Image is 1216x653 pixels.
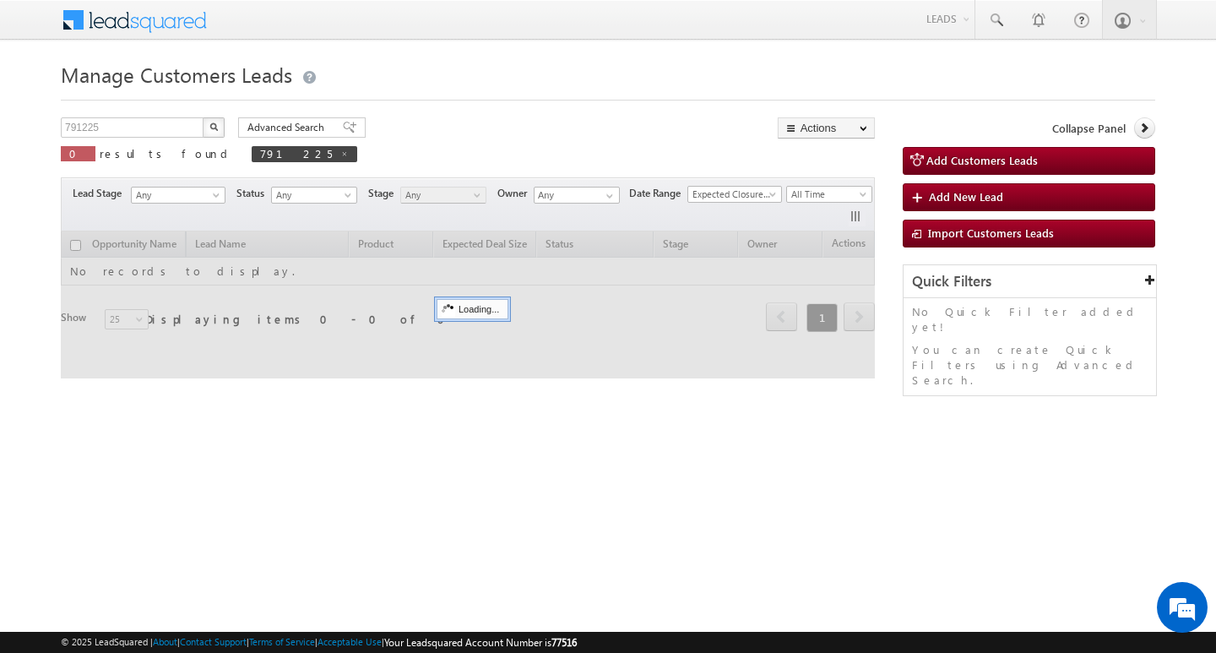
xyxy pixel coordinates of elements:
a: All Time [786,186,872,203]
a: About [153,636,177,647]
span: Import Customers Leads [928,226,1054,240]
span: Any [401,188,481,203]
span: Any [272,188,352,203]
input: Type to Search [534,187,620,204]
div: Loading... [437,299,508,319]
a: Any [131,187,225,204]
p: You can create Quick Filters using Advanced Search. [912,342,1148,388]
button: Actions [778,117,875,139]
span: 0 [69,146,87,161]
a: Contact Support [180,636,247,647]
div: Quick Filters [904,265,1156,298]
img: Search [209,122,218,131]
span: Lead Stage [73,186,128,201]
a: Any [271,187,357,204]
span: Any [132,188,220,203]
span: Status [236,186,271,201]
span: results found [100,146,234,161]
a: Any [400,187,486,204]
span: Date Range [629,186,687,201]
a: Acceptable Use [318,636,382,647]
span: 77516 [551,636,577,649]
span: All Time [787,187,867,202]
span: Collapse Panel [1052,121,1126,136]
span: Add New Lead [929,189,1003,204]
a: Show All Items [597,188,618,204]
span: © 2025 LeadSquared | | | | | [61,634,577,650]
a: Terms of Service [249,636,315,647]
span: Advanced Search [247,120,329,135]
span: Stage [368,186,400,201]
p: No Quick Filter added yet! [912,304,1148,335]
span: Add Customers Leads [926,153,1038,167]
span: Manage Customers Leads [61,61,292,88]
span: Your Leadsquared Account Number is [384,636,577,649]
span: 791225 [260,146,332,161]
span: Owner [497,186,534,201]
a: Expected Closure Date [687,186,782,203]
span: Expected Closure Date [688,187,776,202]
